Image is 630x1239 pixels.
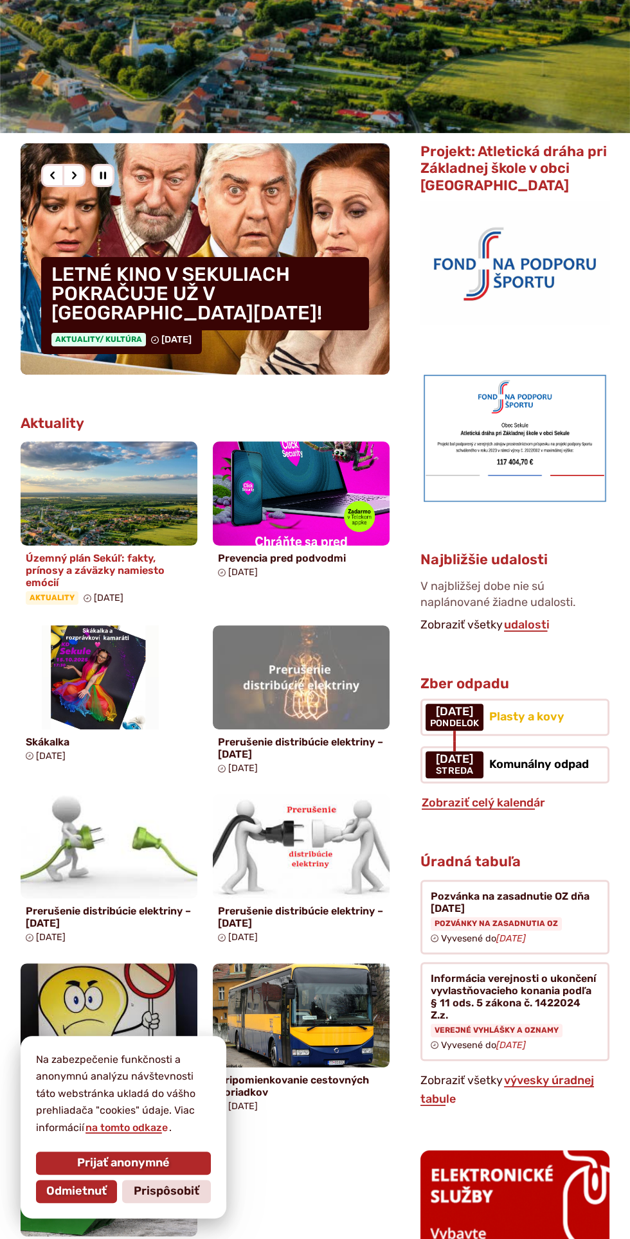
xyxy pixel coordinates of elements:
[26,591,78,604] span: Aktuality
[420,371,609,505] img: draha.png
[503,618,551,632] a: Zobraziť všetky udalosti
[213,963,390,1117] a: Pripomienkovanie cestovných poriadkov [DATE]
[36,1051,211,1136] p: Na zabezpečenie funkčnosti a anonymnú analýzu návštevnosti táto webstránka ukladá do vášho prehli...
[36,1152,211,1175] button: Prijať anonymné
[26,552,192,589] h4: Územný plán Sekúľ: fakty, prínosy a záväzky namiesto emócií
[228,567,258,578] span: [DATE]
[420,699,609,736] a: Plasty a kovy [DATE] pondelok
[26,905,192,929] h4: Prerušenie distribúcie elektriny – [DATE]
[489,757,589,771] span: Komunálny odpad
[21,416,84,431] h3: Aktuality
[21,143,390,375] div: 2 / 8
[420,746,609,783] a: Komunálny odpad [DATE] streda
[100,335,142,344] span: / Kultúra
[430,706,478,718] span: [DATE]
[436,753,473,766] span: [DATE]
[420,854,521,869] h3: Úradná tabuľa
[91,164,114,187] div: Pozastaviť pohyb slajdera
[213,441,390,583] a: Prevencia pred podvodmi [DATE]
[213,794,390,948] a: Prerušenie distribúcie elektriny – [DATE] [DATE]
[420,962,609,1061] a: Informácia verejnosti o ukončení vyvlastňovacieho konania podľa § 11 ods. 5 zákona č. 1422024 Z.z...
[134,1184,199,1199] span: Prispôsobiť
[21,441,197,610] a: Územný plán Sekúľ: fakty, prínosy a záväzky namiesto emócií Aktuality [DATE]
[228,932,258,943] span: [DATE]
[62,164,85,187] div: Nasledujúci slajd
[420,616,609,635] p: Zobraziť všetky
[21,143,390,375] a: LETNÉ KINO V SEKULIACH POKRAČUJE UŽ V [GEOGRAPHIC_DATA][DATE]! Aktuality/ Kultúra [DATE]
[218,905,384,929] h4: Prerušenie distribúcie elektriny – [DATE]
[77,1156,170,1170] span: Prijať anonymné
[489,709,564,724] span: Plasty a kovy
[36,751,66,762] span: [DATE]
[420,880,609,954] a: Pozvánka na zasadnutie OZ dňa [DATE] Pozvánky na zasadnutia OZ Vyvesené do[DATE]
[41,164,64,187] div: Predošlý slajd
[161,334,192,345] span: [DATE]
[420,201,609,325] img: logo_fnps.png
[420,796,546,810] a: Zobraziť celý kalendár
[420,676,609,691] h3: Zber odpadu
[94,593,123,603] span: [DATE]
[51,333,146,346] span: Aktuality
[36,1180,117,1203] button: Odmietnuť
[436,766,473,776] span: streda
[420,143,607,194] span: Projekt: Atletická dráha pri Základnej škole v obci [GEOGRAPHIC_DATA]
[26,736,192,748] h4: Skákalka
[36,932,66,943] span: [DATE]
[430,718,478,729] span: pondelok
[228,763,258,774] span: [DATE]
[420,578,609,616] p: V najbližšej dobe nie sú naplánované žiadne udalosti.
[21,625,197,767] a: Skákalka [DATE]
[420,1073,594,1107] a: Zobraziť celú úradnú tabuľu
[218,552,384,564] h4: Prevencia pred podvodmi
[218,1074,384,1098] h4: Pripomienkovanie cestovných poriadkov
[21,794,197,948] a: Prerušenie distribúcie elektriny – [DATE] [DATE]
[46,1184,107,1199] span: Odmietnuť
[420,1071,609,1109] p: Zobraziť všetky
[122,1180,211,1203] button: Prispôsobiť
[21,963,197,1117] a: Prerušenie distribúcie elektriny – [DATE] [DATE]
[218,736,384,760] h4: Prerušenie distribúcie elektriny – [DATE]
[213,625,390,779] a: Prerušenie distribúcie elektriny – [DATE] [DATE]
[84,1121,169,1134] a: na tomto odkaze
[420,552,548,567] h3: Najbližšie udalosti
[41,257,369,330] h4: LETNÉ KINO V SEKULIACH POKRAČUJE UŽ V [GEOGRAPHIC_DATA][DATE]!
[228,1101,258,1112] span: [DATE]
